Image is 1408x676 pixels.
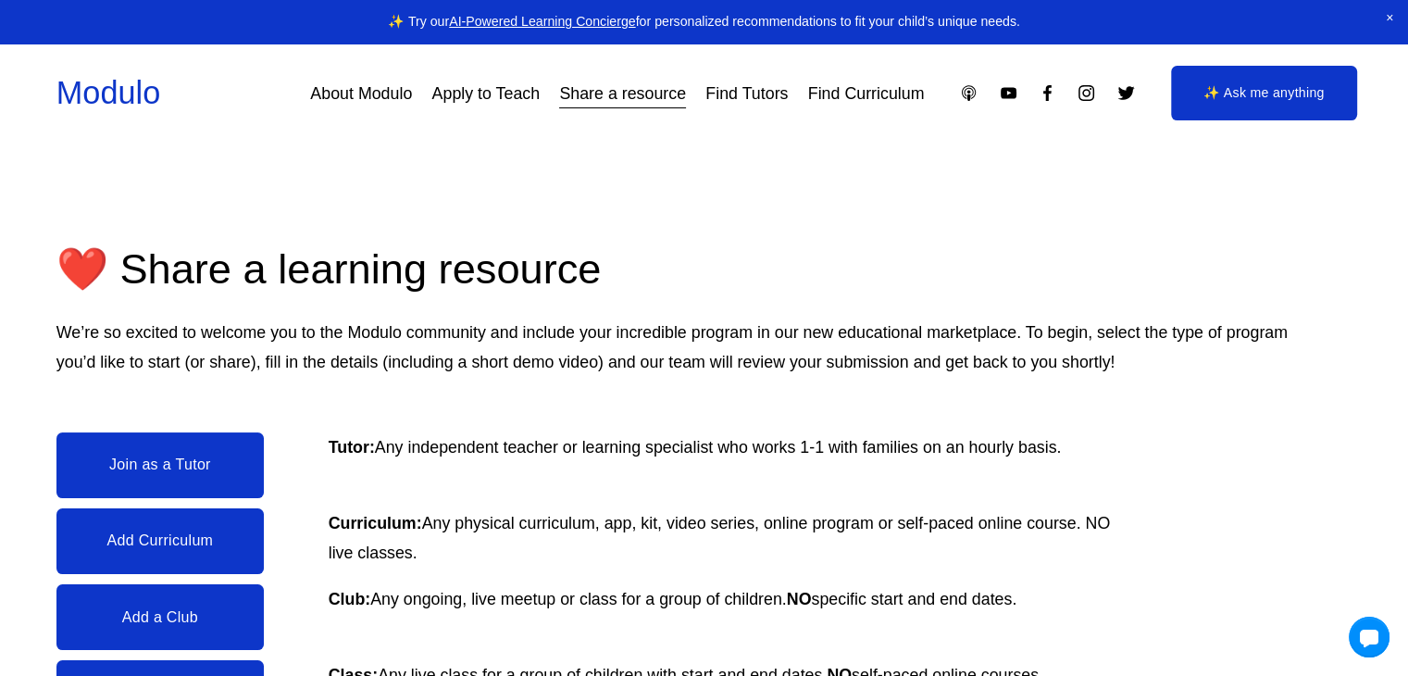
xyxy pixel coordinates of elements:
a: Apply to Teach [432,77,541,110]
a: Modulo [56,75,160,110]
a: Twitter [1116,83,1136,103]
strong: Club: [329,590,371,608]
p: Any independent teacher or learning specialist who works 1-1 with families on an hourly basis. [329,432,1080,462]
a: ✨ Ask me anything [1171,66,1357,121]
strong: Tutor: [329,438,375,457]
a: Apple Podcasts [959,83,978,103]
p: Any ongoing, live meetup or class for a group of children. specific start and end dates. [329,584,1189,614]
strong: Curriculum: [329,514,422,532]
a: Add a Club [56,584,264,650]
a: AI-Powered Learning Concierge [449,14,635,29]
a: Instagram [1077,83,1096,103]
strong: NO [787,590,812,608]
h2: ❤️ Share a learning resource [56,242,862,296]
a: Add Curriculum [56,508,264,574]
a: Facebook [1038,83,1057,103]
a: About Modulo [310,77,412,110]
a: YouTube [999,83,1018,103]
p: We’re so excited to welcome you to the Modulo community and include your incredible program in ou... [56,318,1298,377]
a: Find Tutors [705,77,788,110]
a: Join as a Tutor [56,432,264,498]
p: Any physical curriculum, app, kit, video series, online program or self-paced online course. NO l... [329,508,1134,568]
a: Find Curriculum [808,77,925,110]
a: Share a resource [559,77,686,110]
